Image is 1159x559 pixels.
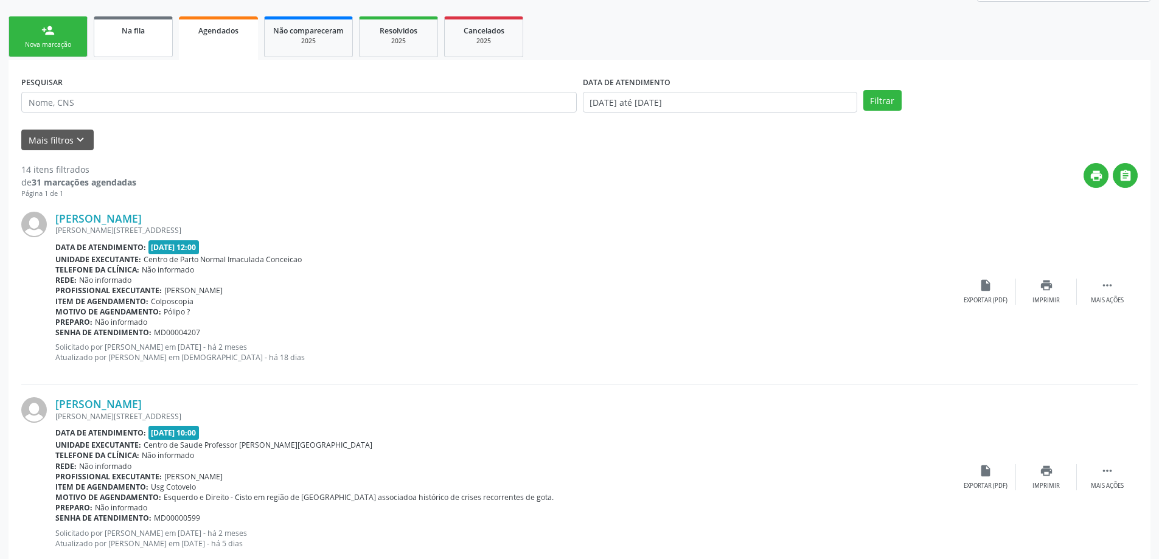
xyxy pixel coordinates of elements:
i: print [1040,279,1053,292]
label: PESQUISAR [21,73,63,92]
b: Senha de atendimento: [55,327,151,338]
span: MD00000599 [154,513,200,523]
b: Telefone da clínica: [55,450,139,460]
b: Unidade executante: [55,254,141,265]
button:  [1113,163,1138,188]
i: insert_drive_file [979,464,992,477]
div: Nova marcação [18,40,78,49]
b: Unidade executante: [55,440,141,450]
span: Na fila [122,26,145,36]
b: Rede: [55,461,77,471]
a: [PERSON_NAME] [55,212,142,225]
b: Item de agendamento: [55,296,148,307]
b: Profissional executante: [55,285,162,296]
b: Motivo de agendamento: [55,492,161,502]
span: Não compareceram [273,26,344,36]
p: Solicitado por [PERSON_NAME] em [DATE] - há 2 meses Atualizado por [PERSON_NAME] em [DEMOGRAPHIC_... [55,342,955,363]
button: Filtrar [863,90,902,111]
i: insert_drive_file [979,279,992,292]
div: Mais ações [1091,482,1124,490]
input: Selecione um intervalo [583,92,857,113]
b: Data de atendimento: [55,242,146,252]
i: print [1090,169,1103,182]
span: [DATE] 12:00 [148,240,200,254]
span: Centro de Parto Normal Imaculada Conceicao [144,254,302,265]
div: Imprimir [1032,296,1060,305]
span: Esquerdo e Direito - Cisto em região de [GEOGRAPHIC_DATA] associadoa histórico de crises recorren... [164,492,554,502]
button: Mais filtroskeyboard_arrow_down [21,130,94,151]
img: img [21,212,47,237]
span: Cancelados [464,26,504,36]
i:  [1119,169,1132,182]
b: Preparo: [55,317,92,327]
div: person_add [41,24,55,37]
i: print [1040,464,1053,477]
div: Mais ações [1091,296,1124,305]
span: Não informado [142,450,194,460]
b: Data de atendimento: [55,428,146,438]
div: 2025 [273,36,344,46]
div: 2025 [453,36,514,46]
span: Não informado [95,317,147,327]
span: [PERSON_NAME] [164,471,223,482]
div: [PERSON_NAME][STREET_ADDRESS] [55,225,955,235]
img: img [21,397,47,423]
span: Agendados [198,26,238,36]
input: Nome, CNS [21,92,577,113]
span: Pólipo ? [164,307,190,317]
a: [PERSON_NAME] [55,397,142,411]
div: Exportar (PDF) [964,296,1008,305]
span: Colposcopia [151,296,193,307]
span: Usg Cotovelo [151,482,196,492]
span: [DATE] 10:00 [148,426,200,440]
div: Página 1 de 1 [21,189,136,199]
span: Não informado [79,275,131,285]
span: Resolvidos [380,26,417,36]
b: Senha de atendimento: [55,513,151,523]
div: [PERSON_NAME][STREET_ADDRESS] [55,411,955,422]
p: Solicitado por [PERSON_NAME] em [DATE] - há 2 meses Atualizado por [PERSON_NAME] em [DATE] - há 5... [55,528,955,549]
span: Não informado [79,461,131,471]
b: Motivo de agendamento: [55,307,161,317]
span: Não informado [95,502,147,513]
span: Centro de Saude Professor [PERSON_NAME][GEOGRAPHIC_DATA] [144,440,372,450]
b: Preparo: [55,502,92,513]
div: Imprimir [1032,482,1060,490]
span: Não informado [142,265,194,275]
button: print [1084,163,1109,188]
i: keyboard_arrow_down [74,133,87,147]
span: [PERSON_NAME] [164,285,223,296]
strong: 31 marcações agendadas [32,176,136,188]
b: Telefone da clínica: [55,265,139,275]
div: 2025 [368,36,429,46]
div: 14 itens filtrados [21,163,136,176]
span: MD00004207 [154,327,200,338]
b: Rede: [55,275,77,285]
label: DATA DE ATENDIMENTO [583,73,670,92]
b: Item de agendamento: [55,482,148,492]
div: Exportar (PDF) [964,482,1008,490]
i:  [1101,464,1114,477]
div: de [21,176,136,189]
i:  [1101,279,1114,292]
b: Profissional executante: [55,471,162,482]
